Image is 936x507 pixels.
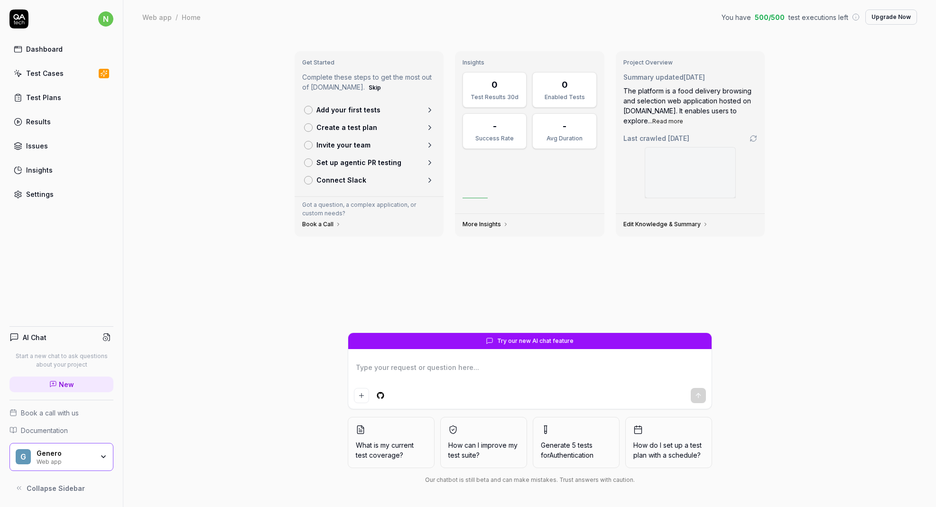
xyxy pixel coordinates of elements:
[354,388,369,403] button: Add attachment
[440,417,527,468] button: How can I improve my test suite?
[533,417,620,468] button: Generate 5 tests forAuthentication
[316,175,366,185] p: Connect Slack
[9,479,113,498] button: Collapse Sidebar
[316,105,380,115] p: Add your first tests
[625,417,712,468] button: How do I set up a test plan with a schedule?
[9,185,113,203] a: Settings
[300,101,438,119] a: Add your first tests
[176,12,178,22] div: /
[182,12,201,22] div: Home
[26,165,53,175] div: Insights
[722,12,751,22] span: You have
[668,134,689,142] time: [DATE]
[316,140,371,150] p: Invite your team
[9,352,113,369] p: Start a new chat to ask questions about your project
[300,171,438,189] a: Connect Slack
[348,476,712,484] div: Our chatbot is still beta and can make mistakes. Trust answers with caution.
[9,64,113,83] a: Test Cases
[26,68,64,78] div: Test Cases
[623,87,751,125] span: The platform is a food delivery browsing and selection web application hosted on [DOMAIN_NAME]. I...
[37,457,93,465] div: Web app
[302,72,436,93] p: Complete these steps to get the most out of [DOMAIN_NAME].
[9,161,113,179] a: Insights
[9,377,113,392] a: New
[26,92,61,102] div: Test Plans
[21,425,68,435] span: Documentation
[9,408,113,418] a: Book a call with us
[684,73,705,81] time: [DATE]
[491,78,498,91] div: 0
[9,425,113,435] a: Documentation
[9,137,113,155] a: Issues
[541,441,593,459] span: Generate 5 tests for Authentication
[27,483,85,493] span: Collapse Sidebar
[562,78,568,91] div: 0
[16,449,31,464] span: G
[26,44,63,54] div: Dashboard
[623,73,684,81] span: Summary updated
[21,408,79,418] span: Book a call with us
[302,221,341,228] a: Book a Call
[9,112,113,131] a: Results
[300,154,438,171] a: Set up agentic PR testing
[538,93,590,101] div: Enabled Tests
[788,12,848,22] span: test executions left
[356,440,426,460] span: What is my current test coverage?
[37,449,93,458] div: Genero
[98,11,113,27] span: n
[538,134,590,143] div: Avg Duration
[865,9,917,25] button: Upgrade Now
[448,440,519,460] span: How can I improve my test suite?
[563,120,566,132] div: -
[497,337,574,345] span: Try our new AI chat feature
[26,117,51,127] div: Results
[633,440,704,460] span: How do I set up a test plan with a schedule?
[59,379,74,389] span: New
[623,221,708,228] a: Edit Knowledge & Summary
[26,189,54,199] div: Settings
[463,59,597,66] h3: Insights
[142,12,172,22] div: Web app
[348,417,435,468] button: What is my current test coverage?
[316,157,401,167] p: Set up agentic PR testing
[98,9,113,28] button: n
[300,136,438,154] a: Invite your team
[23,332,46,342] h4: AI Chat
[463,221,509,228] a: More Insights
[302,201,436,218] p: Got a question, a complex application, or custom needs?
[755,12,785,22] span: 500 / 500
[623,133,689,143] span: Last crawled
[316,122,377,132] p: Create a test plan
[9,443,113,471] button: GGeneroWeb app
[302,59,436,66] h3: Get Started
[367,82,383,93] button: Skip
[623,59,758,66] h3: Project Overview
[9,40,113,58] a: Dashboard
[9,88,113,107] a: Test Plans
[652,117,683,126] button: Read more
[26,141,48,151] div: Issues
[493,120,497,132] div: -
[750,135,757,142] a: Go to crawling settings
[645,147,735,198] img: Screenshot
[469,134,520,143] div: Success Rate
[300,119,438,136] a: Create a test plan
[469,93,520,101] div: Test Results 30d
